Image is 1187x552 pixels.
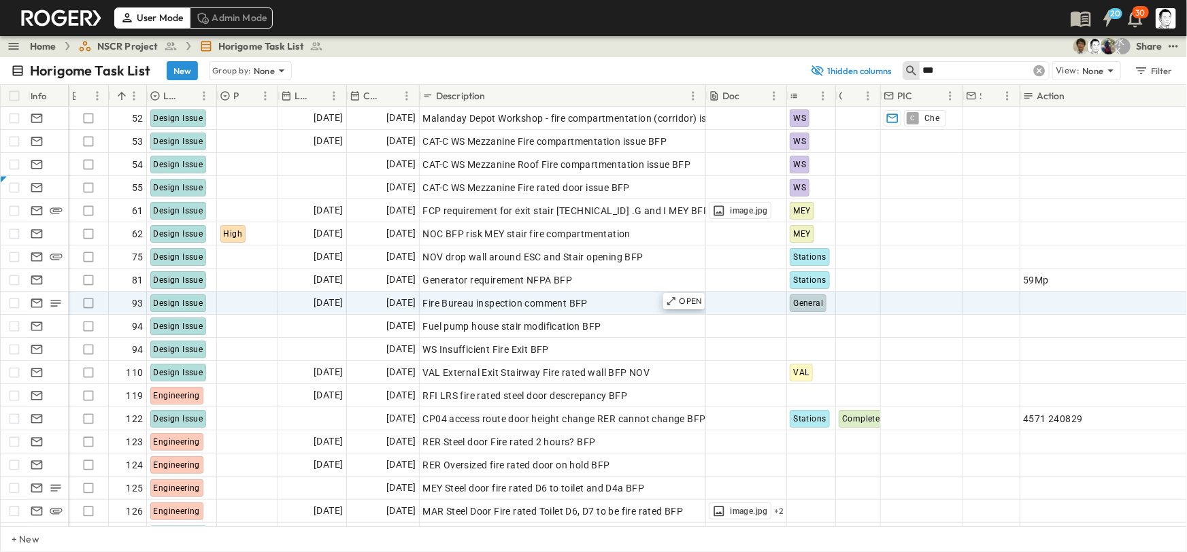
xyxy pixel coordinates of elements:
span: [DATE] [386,503,416,519]
button: Menu [942,88,958,104]
p: None [254,64,275,77]
span: [DATE] [386,133,416,149]
span: Generator requirement NFPA BFP [422,273,572,287]
button: Menu [766,88,782,104]
span: [DATE] [314,110,343,126]
span: Stations [793,414,826,424]
span: Stations [793,275,826,285]
span: [DATE] [386,203,416,218]
span: [DATE] [314,272,343,288]
button: Menu [196,88,212,104]
span: 93 [132,296,144,310]
button: Sort [181,88,196,103]
button: Menu [326,88,342,104]
span: Engineering [154,483,200,493]
a: NSCR Project [78,39,178,53]
span: Design Issue [154,252,203,262]
button: Sort [384,88,399,103]
button: Sort [78,88,93,103]
span: 62 [132,227,144,241]
span: 110 [126,366,143,379]
span: 75 [132,250,144,264]
span: 124 [126,458,143,472]
span: Stations [793,252,826,262]
button: New [167,61,198,80]
span: 61 [132,204,144,218]
button: 20 [1094,6,1122,31]
div: 水口 浩一 (MIZUGUCHI Koichi) (mizuguti@bcd.taisei.co.jp) [1114,38,1131,54]
span: Design Issue [154,345,203,354]
p: Log [163,89,178,103]
span: CAT-C WS Mezzanine Roof Fire compartmentation issue BFP [422,158,690,171]
span: [DATE] [314,295,343,311]
p: Group by: [212,64,251,77]
span: [DATE] [314,387,343,403]
span: [DATE] [314,503,343,519]
span: [DATE] [386,387,416,403]
button: Menu [257,88,273,104]
span: [DATE] [386,226,416,241]
p: + 2 [774,506,783,517]
span: RER Steel door Fire rated 2 hours? BFP [422,435,595,449]
span: [DATE] [386,249,416,264]
p: PIC [897,89,913,103]
span: Fire Bureau inspection comment BFP [422,296,588,310]
img: Profile Picture [1156,8,1176,29]
span: 94 [132,320,144,333]
img: 堀米 康介(K.HORIGOME) (horigome@bcd.taisei.co.jp) [1087,38,1103,54]
button: Menu [860,88,876,104]
span: Design Issue [154,114,203,123]
p: Priority [233,89,239,103]
p: Action [1037,89,1065,103]
div: Admin Mode [190,7,273,28]
button: Sort [742,88,757,103]
span: Design Issue [154,160,203,169]
button: Sort [915,88,930,103]
span: [DATE] [386,364,416,380]
button: test [1165,38,1182,54]
button: Menu [126,88,142,104]
span: [DATE] [386,110,416,126]
span: MEY [793,229,810,239]
span: CP04 access route door height change RER cannot change BFP [422,412,705,426]
span: image.jpg [730,506,768,517]
span: NOV drop wall around ESC and Stair opening BFP [422,250,643,264]
p: View: [1056,63,1080,78]
span: RFI LRS fire rated steel door descrepancy BFP [422,389,627,402]
button: Sort [242,88,257,103]
span: [DATE] [386,341,416,357]
button: 1hidden columns [802,61,900,80]
span: 53 [132,135,144,148]
span: Design Issue [154,137,203,146]
nav: breadcrumbs [30,39,331,53]
button: Sort [311,88,326,103]
span: Engineering [154,437,200,447]
span: 125 [126,481,143,495]
div: Share [1136,39,1163,53]
span: [DATE] [314,226,343,241]
span: VAL [793,368,809,377]
span: [DATE] [386,272,416,288]
span: CAT-C WS Mezzanine Fire compartmentation issue BFP [422,135,667,148]
span: Design Issue [154,206,203,215]
span: [DATE] [386,526,416,542]
p: + New [12,532,20,546]
span: Design Issue [154,298,203,308]
span: MEY Steel door fire rated D6 to toilet and D4a BFP [422,481,644,495]
span: NOC BFP risk MEY stair fire compartmentation [422,227,631,241]
img: 戸島 太一 (T.TOJIMA) (tzmtit00@pub.taisei.co.jp) [1073,38,1090,54]
button: Menu [685,88,701,104]
span: [DATE] [386,434,416,449]
span: [DATE] [386,318,416,334]
span: Design Issue [154,414,203,424]
span: [DATE] [386,411,416,426]
p: None [1082,64,1104,77]
span: 55 [132,181,144,194]
span: Design Issue [154,183,203,192]
span: 81 [132,273,144,287]
button: Menu [399,88,415,104]
span: Fuel pump house stair modification BFP [422,320,601,333]
span: [DATE] [314,364,343,380]
span: [DATE] [314,434,343,449]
